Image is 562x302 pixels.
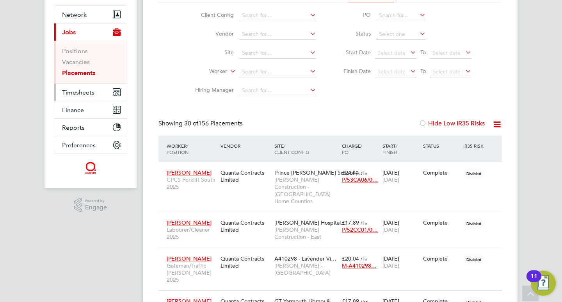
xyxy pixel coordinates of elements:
div: Complete [423,255,460,262]
span: To [418,66,428,76]
button: Network [54,6,127,23]
span: Labourer/Cleaner 2025 [167,226,217,240]
a: Go to home page [54,162,127,174]
span: / hr [361,220,367,226]
span: M-A410298… [342,262,377,269]
div: Charge [340,139,381,159]
div: 11 [530,276,537,286]
span: £20.04 [342,255,359,262]
span: Reports [62,124,85,131]
span: P/52CC01/0… [342,226,378,233]
a: [PERSON_NAME]Gateman/Traffic [PERSON_NAME] 2025Quanta Contracts LimitedA410298 - Lavender Vi…[PER... [165,251,502,257]
div: Complete [423,169,460,176]
button: Timesheets [54,84,127,101]
span: Jobs [62,29,76,36]
label: Hide Low IR35 Risks [419,120,485,127]
div: IR35 Risk [461,139,488,153]
span: P/53CA06/0… [342,176,378,183]
span: Prince [PERSON_NAME] School (… [274,169,363,176]
span: A410298 - Lavender Vi… [274,255,336,262]
a: Placements [62,69,95,77]
label: Worker [182,68,227,75]
span: [DATE] [382,176,399,183]
a: Powered byEngage [74,198,107,213]
div: Complete [423,219,460,226]
div: [DATE] [381,251,421,273]
span: [PERSON_NAME] - [GEOGRAPHIC_DATA] [274,262,338,276]
span: [DATE] [382,226,399,233]
label: Client Config [189,11,234,18]
span: / hr [361,170,367,176]
span: £17.89 [342,219,359,226]
span: / Finish [382,143,397,155]
span: Select date [377,68,405,75]
a: Positions [62,47,88,55]
label: Site [189,49,234,56]
div: Vendor [219,139,272,153]
span: [DATE] [382,262,399,269]
button: Jobs [54,23,127,41]
span: Gateman/Traffic [PERSON_NAME] 2025 [167,262,217,284]
span: £24.44 [342,169,359,176]
div: [DATE] [381,165,421,187]
div: Start [381,139,421,159]
span: Powered by [85,198,107,204]
span: 30 of [184,120,198,127]
input: Search for... [239,48,316,59]
input: Search for... [239,10,316,21]
span: Network [62,11,87,18]
span: Select date [377,49,405,56]
button: Finance [54,101,127,118]
span: Disabled [463,254,484,264]
button: Preferences [54,136,127,154]
div: Status [421,139,462,153]
input: Search for... [239,66,316,77]
span: [PERSON_NAME] Construction - East [274,226,338,240]
input: Select one [376,29,426,40]
label: Start Date [336,49,371,56]
input: Search for... [239,29,316,40]
div: Jobs [54,41,127,83]
div: [DATE] [381,215,421,237]
div: Quanta Contracts Limited [219,215,272,237]
img: quantacontracts-logo-retina.png [85,162,96,174]
span: [PERSON_NAME] Construction - [GEOGRAPHIC_DATA] Home Counties [274,176,338,205]
span: / hr [361,256,367,262]
span: / Client Config [274,143,309,155]
span: / PO [342,143,362,155]
span: Select date [432,49,461,56]
input: Search for... [376,10,426,21]
label: Vendor [189,30,234,37]
span: Preferences [62,141,96,149]
span: Timesheets [62,89,94,96]
a: [PERSON_NAME]CPCS Forklift South 2025Quanta Contracts LimitedPrince [PERSON_NAME] School (…[PERSO... [165,165,502,172]
input: Search for... [239,85,316,96]
span: / Position [167,143,189,155]
div: Quanta Contracts Limited [219,251,272,273]
span: [PERSON_NAME] [167,255,212,262]
span: 156 Placements [184,120,242,127]
span: Disabled [463,218,484,229]
button: Reports [54,119,127,136]
span: Finance [62,106,84,114]
a: [PERSON_NAME]Labourer/Cleaner 2025Quanta Contracts LimitedGT Yarmouth Library &…[PERSON_NAME] Con... [165,293,502,300]
label: Finish Date [336,68,371,75]
div: Worker [165,139,219,159]
span: Disabled [463,168,484,179]
a: [PERSON_NAME]Labourer/Cleaner 2025Quanta Contracts Limited[PERSON_NAME] Hospital…[PERSON_NAME] Co... [165,215,502,222]
span: [PERSON_NAME] [167,219,212,226]
div: Showing [158,120,244,128]
label: Status [336,30,371,37]
button: Open Resource Center, 11 new notifications [531,271,556,296]
span: Engage [85,204,107,211]
div: Site [272,139,340,159]
a: Vacancies [62,58,90,66]
span: Select date [432,68,461,75]
div: Quanta Contracts Limited [219,165,272,187]
span: CPCS Forklift South 2025 [167,176,217,190]
span: [PERSON_NAME] Hospital… [274,219,346,226]
label: Hiring Manager [189,86,234,93]
span: [PERSON_NAME] [167,169,212,176]
span: To [418,47,428,57]
label: PO [336,11,371,18]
